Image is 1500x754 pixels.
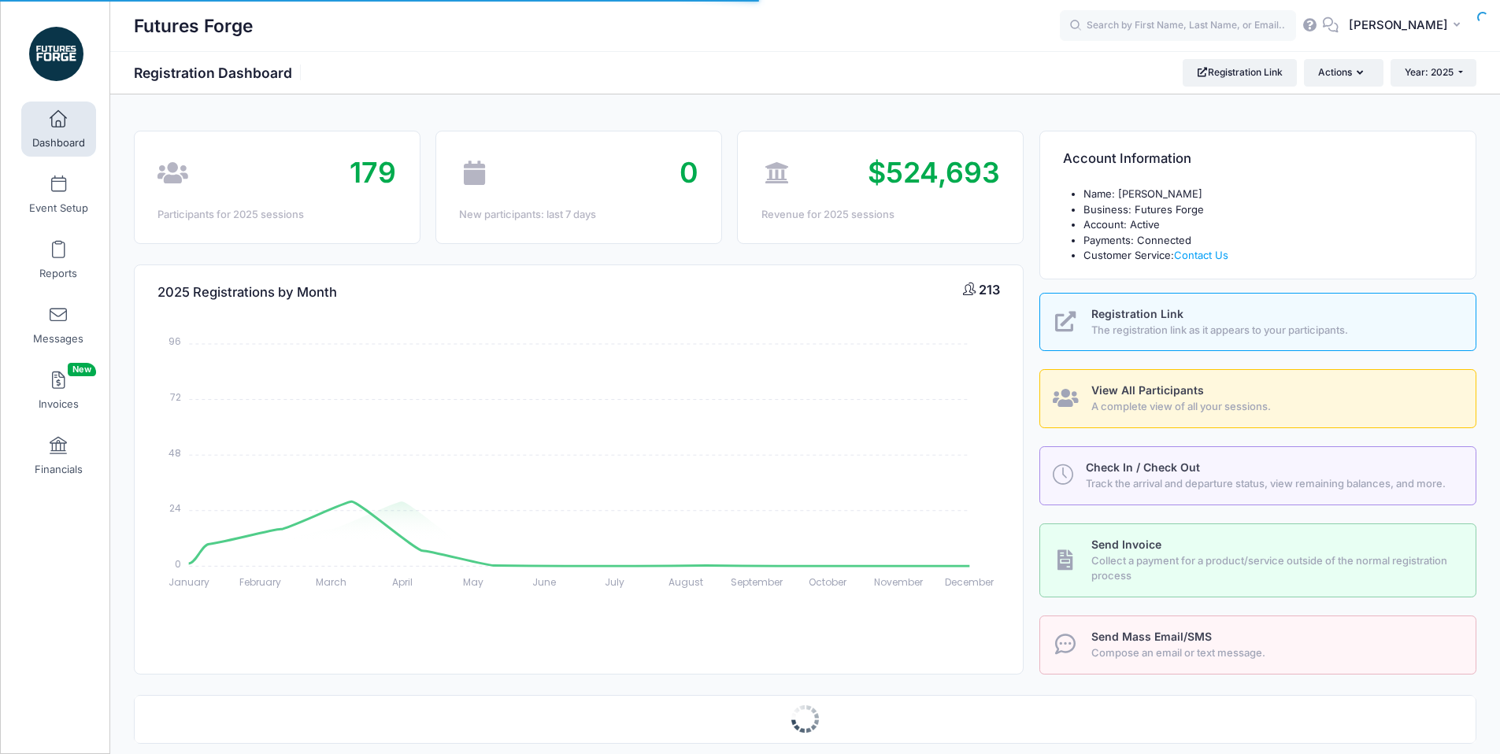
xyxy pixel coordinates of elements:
button: Actions [1304,59,1383,86]
span: 213 [979,282,1000,298]
tspan: January [169,575,210,589]
tspan: July [606,575,625,589]
tspan: August [669,575,703,589]
h4: Account Information [1063,137,1191,182]
span: Financials [35,463,83,476]
tspan: 48 [169,445,182,459]
tspan: September [731,575,783,589]
span: Registration Link [1091,307,1183,320]
a: Send Mass Email/SMS Compose an email or text message. [1039,615,1476,675]
span: Invoices [39,397,79,411]
h4: 2025 Registrations by Month [157,270,337,315]
tspan: 72 [171,390,182,404]
span: Compose an email or text message. [1091,645,1458,661]
tspan: December [946,575,995,589]
a: Futures Forge [1,17,111,91]
span: Track the arrival and departure status, view remaining balances, and more. [1086,476,1457,492]
tspan: April [392,575,413,589]
span: $524,693 [868,155,1000,190]
li: Payments: Connected [1083,233,1453,249]
img: Futures Forge [27,24,86,83]
span: The registration link as it appears to your participants. [1091,323,1458,338]
span: Messages [33,332,83,346]
span: Event Setup [29,201,88,215]
tspan: October [809,575,847,589]
h1: Futures Forge [134,8,253,44]
a: Financials [21,428,96,483]
input: Search by First Name, Last Name, or Email... [1060,10,1296,42]
a: InvoicesNew [21,363,96,418]
tspan: June [532,575,556,589]
a: Event Setup [21,167,96,222]
a: Messages [21,298,96,353]
span: Collect a payment for a product/service outside of the normal registration process [1091,553,1458,584]
span: Dashboard [32,136,85,150]
span: Check In / Check Out [1086,460,1200,474]
span: [PERSON_NAME] [1349,17,1448,34]
span: Send Mass Email/SMS [1091,630,1212,643]
span: 179 [350,155,396,190]
div: Participants for 2025 sessions [157,207,396,223]
tspan: February [239,575,281,589]
span: New [68,363,96,376]
button: Year: 2025 [1391,59,1476,86]
span: 0 [680,155,698,190]
div: New participants: last 7 days [459,207,698,223]
a: Registration Link [1183,59,1297,86]
span: Reports [39,267,77,280]
span: Year: 2025 [1405,66,1454,78]
a: Registration Link The registration link as it appears to your participants. [1039,293,1476,352]
div: Revenue for 2025 sessions [761,207,1000,223]
span: Send Invoice [1091,538,1161,551]
a: Reports [21,232,96,287]
tspan: 24 [170,501,182,515]
tspan: March [316,575,346,589]
li: Name: [PERSON_NAME] [1083,187,1453,202]
a: Dashboard [21,102,96,157]
span: View All Participants [1091,383,1204,397]
a: Contact Us [1174,249,1228,261]
h1: Registration Dashboard [134,65,306,81]
li: Business: Futures Forge [1083,202,1453,218]
button: [PERSON_NAME] [1339,8,1476,44]
a: Send Invoice Collect a payment for a product/service outside of the normal registration process [1039,523,1476,597]
li: Account: Active [1083,217,1453,233]
li: Customer Service: [1083,248,1453,264]
tspan: May [463,575,483,589]
tspan: 0 [176,556,182,570]
tspan: November [874,575,924,589]
span: A complete view of all your sessions. [1091,399,1458,415]
a: View All Participants A complete view of all your sessions. [1039,369,1476,428]
tspan: 96 [169,334,182,348]
a: Check In / Check Out Track the arrival and departure status, view remaining balances, and more. [1039,446,1476,505]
